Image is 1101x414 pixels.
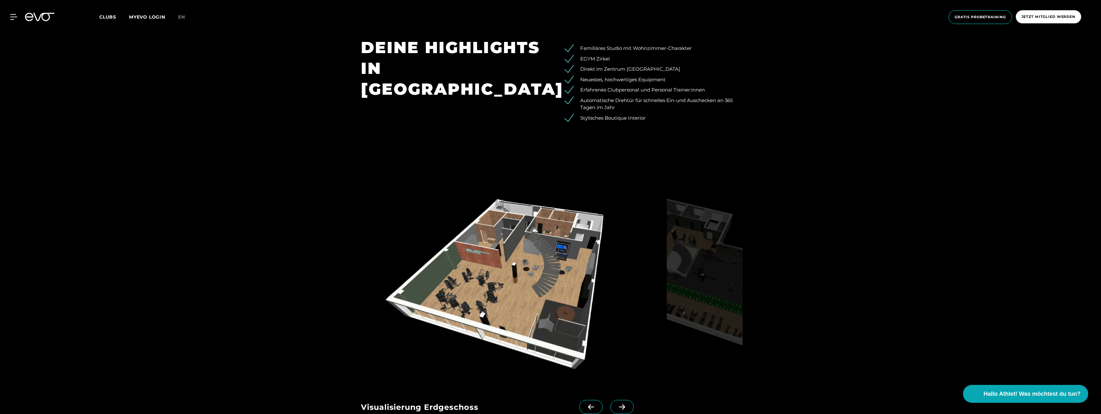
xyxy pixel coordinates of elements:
[569,86,740,94] li: Erfahrenes Clubpersonal und Personal Trainer:innen
[361,37,542,100] h1: DEINE HIGHLIGHTS IN [GEOGRAPHIC_DATA]
[569,115,740,122] li: Stylisches Boutique Interior
[569,45,740,52] li: Familiäres Studio mit Wohnzimmer-Charakter
[361,187,664,385] img: evofitness
[178,14,185,20] span: en
[99,14,116,20] span: Clubs
[178,13,193,21] a: en
[569,97,740,111] li: Automatische Drehtür für schnelles Ein-und Auschecken an 365 Tagen im Jahr
[955,14,1006,20] span: Gratis Probetraining
[569,76,740,84] li: Neuestes, hochwertiges Equipment
[1014,10,1083,24] a: Jetzt Mitglied werden
[1022,14,1075,20] span: Jetzt Mitglied werden
[569,66,740,73] li: Direkt im Zentrum [GEOGRAPHIC_DATA]
[129,14,165,20] a: MYEVO LOGIN
[947,10,1014,24] a: Gratis Probetraining
[569,55,740,63] li: EGYM Zirkel
[983,390,1081,398] span: Hallo Athlet! Was möchtest du tun?
[99,14,129,20] a: Clubs
[963,385,1088,403] button: Hallo Athlet! Was möchtest du tun?
[667,187,743,385] img: evofitness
